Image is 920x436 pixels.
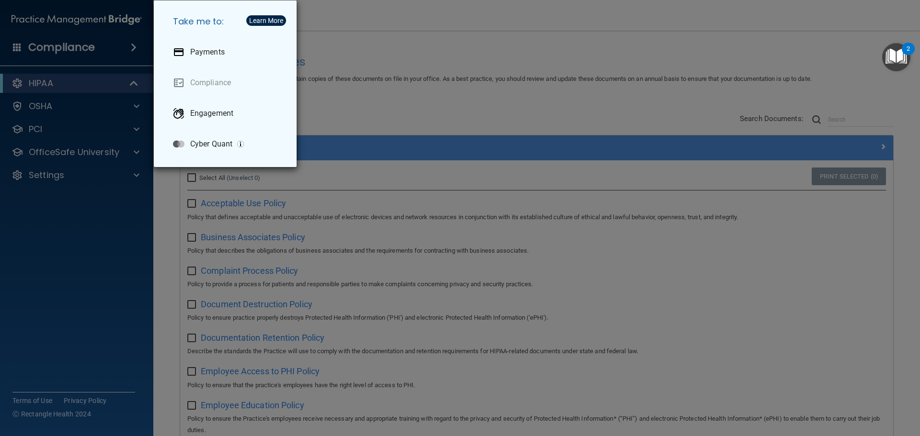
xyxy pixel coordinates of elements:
[165,39,289,66] a: Payments
[882,43,910,71] button: Open Resource Center, 2 new notifications
[872,370,908,406] iframe: Drift Widget Chat Controller
[246,15,286,26] button: Learn More
[165,131,289,157] a: Cyber Quant
[165,8,289,35] h5: Take me to:
[190,47,225,57] p: Payments
[165,69,289,96] a: Compliance
[249,17,283,24] div: Learn More
[907,49,910,61] div: 2
[190,139,232,149] p: Cyber Quant
[165,100,289,127] a: Engagement
[190,109,233,118] p: Engagement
